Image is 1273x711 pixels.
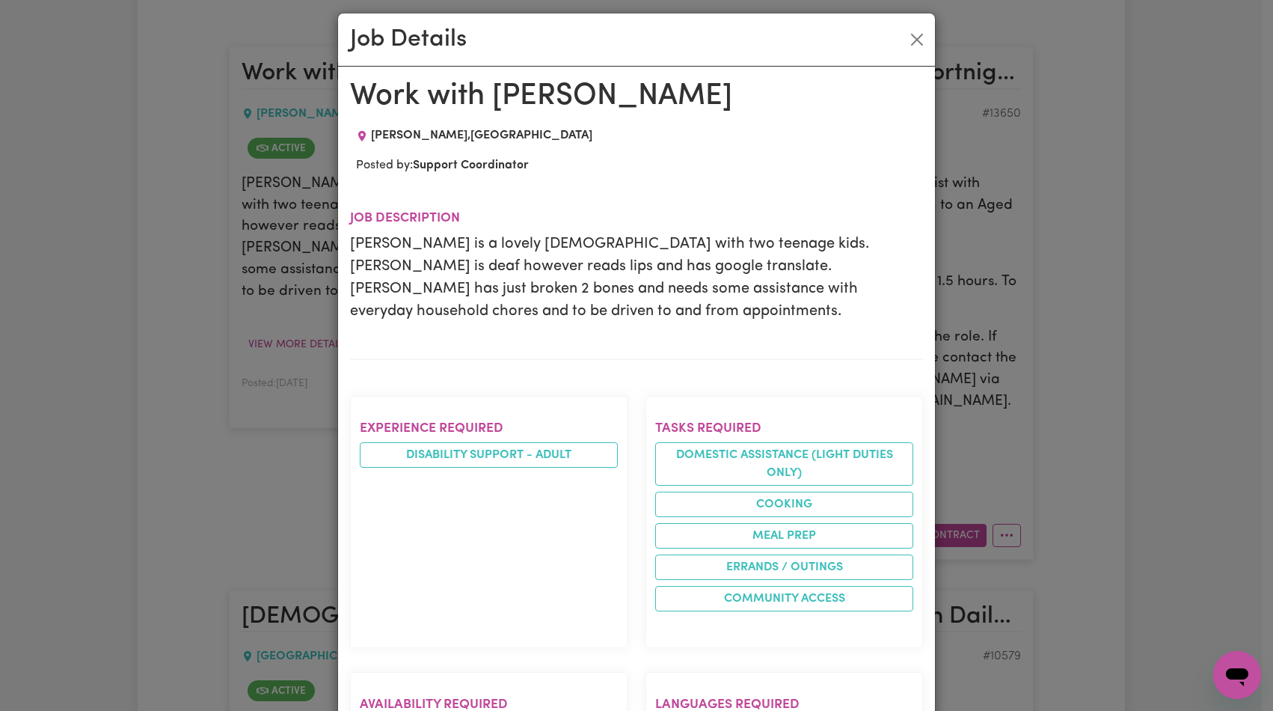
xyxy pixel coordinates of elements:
[655,586,913,611] li: Community access
[356,159,529,171] span: Posted by:
[350,233,923,323] p: [PERSON_NAME] is a lovely [DEMOGRAPHIC_DATA] with two teenage kids. [PERSON_NAME] is deaf however...
[655,492,913,517] li: Cooking
[1213,651,1261,699] iframe: Button to launch messaging window
[371,129,592,141] span: [PERSON_NAME] , [GEOGRAPHIC_DATA]
[360,442,618,468] li: Disability support - Adult
[413,159,529,171] b: Support Coordinator
[350,79,923,115] h1: Work with [PERSON_NAME]
[655,421,913,436] h2: Tasks required
[360,421,618,436] h2: Experience required
[350,25,467,54] h2: Job Details
[905,28,929,52] button: Close
[655,523,913,549] li: Meal prep
[655,442,913,486] li: Domestic assistance (light duties only)
[655,555,913,580] li: Errands / Outings
[350,210,923,226] h2: Job description
[350,126,598,144] div: Job location: ROLAND, Tasmania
